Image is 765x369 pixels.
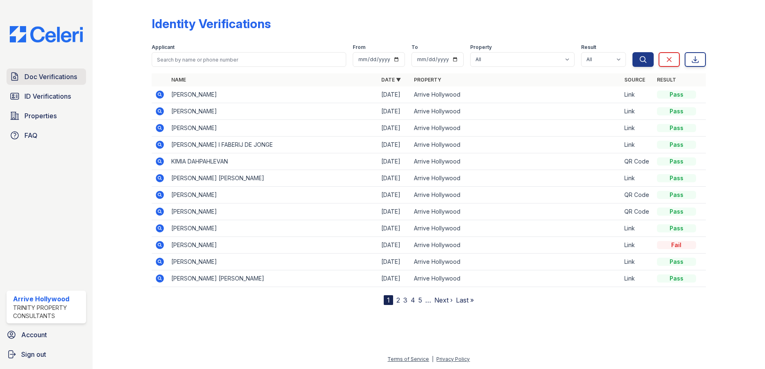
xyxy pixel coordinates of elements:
div: Pass [657,157,696,166]
div: Pass [657,224,696,232]
a: Account [3,327,89,343]
td: Arrive Hollywood [411,86,621,103]
td: [PERSON_NAME] [168,86,378,103]
a: Properties [7,108,86,124]
a: Terms of Service [387,356,429,362]
td: Link [621,170,654,187]
td: [PERSON_NAME] [168,220,378,237]
div: Pass [657,208,696,216]
a: 2 [396,296,400,304]
label: Applicant [152,44,175,51]
div: | [432,356,433,362]
a: Date ▼ [381,77,401,83]
td: Arrive Hollywood [411,237,621,254]
td: Link [621,254,654,270]
td: [DATE] [378,187,411,203]
td: Arrive Hollywood [411,103,621,120]
td: Arrive Hollywood [411,254,621,270]
td: [PERSON_NAME] I FABERIJ DE JONGE [168,137,378,153]
div: Pass [657,174,696,182]
a: Property [414,77,441,83]
td: [DATE] [378,170,411,187]
div: Pass [657,258,696,266]
div: 1 [384,295,393,305]
div: Pass [657,124,696,132]
span: … [425,295,431,305]
td: Arrive Hollywood [411,137,621,153]
a: 4 [411,296,415,304]
td: [PERSON_NAME] [168,187,378,203]
td: [DATE] [378,86,411,103]
td: Arrive Hollywood [411,153,621,170]
td: Arrive Hollywood [411,170,621,187]
td: Link [621,137,654,153]
td: [DATE] [378,254,411,270]
div: Pass [657,107,696,115]
td: [PERSON_NAME] [168,254,378,270]
label: Result [581,44,596,51]
td: Arrive Hollywood [411,120,621,137]
td: [DATE] [378,203,411,220]
a: 5 [418,296,422,304]
td: [DATE] [378,120,411,137]
div: Arrive Hollywood [13,294,83,304]
div: Fail [657,241,696,249]
span: Sign out [21,349,46,359]
div: Trinity Property Consultants [13,304,83,320]
td: Link [621,120,654,137]
span: FAQ [24,130,38,140]
td: [DATE] [378,220,411,237]
div: Pass [657,91,696,99]
td: Link [621,237,654,254]
td: QR Code [621,153,654,170]
a: Doc Verifications [7,68,86,85]
div: Pass [657,141,696,149]
td: [PERSON_NAME] [168,120,378,137]
span: Account [21,330,47,340]
td: Link [621,220,654,237]
span: ID Verifications [24,91,71,101]
td: [PERSON_NAME] [168,237,378,254]
a: ID Verifications [7,88,86,104]
td: [DATE] [378,103,411,120]
a: FAQ [7,127,86,144]
td: [PERSON_NAME] [168,103,378,120]
div: Identity Verifications [152,16,271,31]
td: [PERSON_NAME] [168,203,378,220]
td: [PERSON_NAME] [PERSON_NAME] [168,170,378,187]
a: Privacy Policy [436,356,470,362]
a: Sign out [3,346,89,362]
a: Last » [456,296,474,304]
input: Search by name or phone number [152,52,346,67]
td: Arrive Hollywood [411,203,621,220]
a: 3 [403,296,407,304]
td: [DATE] [378,137,411,153]
a: Name [171,77,186,83]
a: Source [624,77,645,83]
td: Arrive Hollywood [411,220,621,237]
img: CE_Logo_Blue-a8612792a0a2168367f1c8372b55b34899dd931a85d93a1a3d3e32e68fde9ad4.png [3,26,89,42]
a: Next › [434,296,453,304]
td: QR Code [621,187,654,203]
span: Doc Verifications [24,72,77,82]
label: Property [470,44,492,51]
div: Pass [657,274,696,283]
td: Arrive Hollywood [411,187,621,203]
td: [DATE] [378,270,411,287]
td: [DATE] [378,237,411,254]
td: Link [621,86,654,103]
td: Link [621,103,654,120]
div: Pass [657,191,696,199]
label: To [411,44,418,51]
td: KIMIA DAHPAHLEVAN [168,153,378,170]
span: Properties [24,111,57,121]
td: [DATE] [378,153,411,170]
td: Arrive Hollywood [411,270,621,287]
td: QR Code [621,203,654,220]
a: Result [657,77,676,83]
label: From [353,44,365,51]
td: Link [621,270,654,287]
td: [PERSON_NAME] [PERSON_NAME] [168,270,378,287]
